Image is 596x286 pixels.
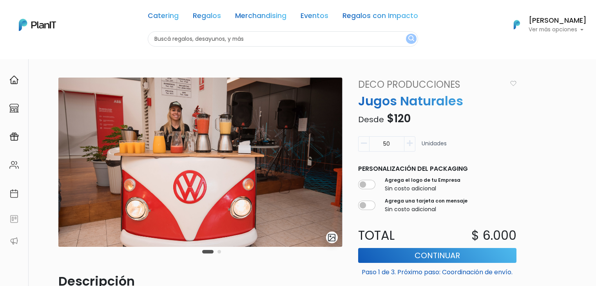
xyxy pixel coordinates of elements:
[19,19,56,31] img: PlanIt Logo
[504,14,587,35] button: PlanIt Logo [PERSON_NAME] Ver más opciones
[9,103,19,113] img: marketplace-4ceaa7011d94191e9ded77b95e3339b90024bf715f7c57f8cf31f2d8c509eaba.svg
[9,160,19,170] img: people-662611757002400ad9ed0e3c099ab2801c6687ba6c219adb57efc949bc21e19d.svg
[301,13,328,22] a: Eventos
[358,264,516,277] p: Paso 1 de 3. Próximo paso: Coordinación de envío.
[9,236,19,246] img: partners-52edf745621dab592f3b2c58e3bca9d71375a7ef29c3b500c9f145b62cc070d4.svg
[193,13,221,22] a: Regalos
[529,17,587,24] h6: [PERSON_NAME]
[353,78,507,92] a: Deco Producciones
[327,233,336,242] img: gallery-light
[385,205,467,214] p: Sin costo adicional
[9,214,19,224] img: feedback-78b5a0c8f98aac82b08bfc38622c3050aee476f2c9584af64705fc4e61158814.svg
[385,177,460,184] label: Agrega el logo de tu Empresa
[9,75,19,85] img: home-e721727adea9d79c4d83392d1f703f7f8bce08238fde08b1acbfd93340b81755.svg
[387,111,411,126] span: $120
[148,31,418,47] input: Buscá regalos, desayunos, y más
[9,132,19,141] img: campaigns-02234683943229c281be62815700db0a1741e53638e28bf9629b52c665b00959.svg
[510,81,516,86] img: heart_icon
[422,139,447,155] p: Unidades
[471,226,516,245] p: $ 6.000
[353,226,437,245] p: Total
[353,92,521,110] p: Jugos Naturales
[385,197,467,205] label: Agrega una tarjeta con mensaje
[217,250,221,253] button: Carousel Page 2
[508,16,525,33] img: PlanIt Logo
[358,248,516,263] button: Continuar
[358,164,516,174] p: Personalización del packaging
[58,78,342,247] img: Carrtito_jugos_naturales.jpg
[9,189,19,198] img: calendar-87d922413cdce8b2cf7b7f5f62616a5cf9e4887200fb71536465627b3292af00.svg
[200,247,223,256] div: Carousel Pagination
[385,185,460,193] p: Sin costo adicional
[342,13,418,22] a: Regalos con Impacto
[202,250,214,253] button: Carousel Page 1 (Current Slide)
[235,13,286,22] a: Merchandising
[148,13,179,22] a: Catering
[408,35,414,43] img: search_button-432b6d5273f82d61273b3651a40e1bd1b912527efae98b1b7a1b2c0702e16a8d.svg
[529,27,587,33] p: Ver más opciones
[358,114,384,125] span: Desde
